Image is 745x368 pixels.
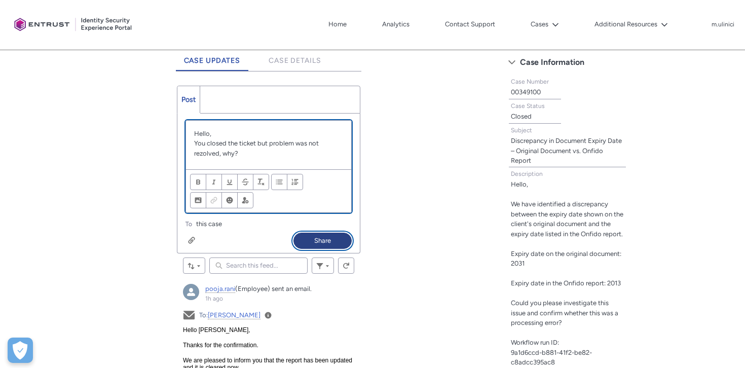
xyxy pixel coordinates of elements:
[183,284,199,300] img: External User - pooja.rani (null)
[271,174,303,190] ul: Align text
[194,129,344,139] p: Hello,
[194,138,344,158] p: You closed the ticket but problem was not rezolved, why?
[199,311,260,319] span: To:
[205,285,235,293] a: pooja.rani
[511,180,623,366] lightning-formatted-text: Hello, We have identified a discrepancy between the expiry date shown on the client's original do...
[326,17,349,32] a: Home
[235,285,312,292] span: (Employee) sent an email.
[503,54,631,70] button: Case Information
[293,233,352,249] button: Share
[237,174,253,190] button: Strikethrough
[511,170,543,177] span: Description
[511,137,622,164] lightning-formatted-text: Discrepancy in Document Expiry Date – Original Document vs. Onfido Report
[511,127,532,134] span: Subject
[592,17,670,32] button: Additional Resources
[511,102,545,109] span: Case Status
[209,257,308,274] input: Search this feed...
[185,220,192,228] span: To
[711,19,735,29] button: User Profile m.ulinici
[181,95,196,104] span: Post
[190,174,206,190] button: Bold
[206,174,222,190] button: Italic
[177,86,361,254] div: Chatter Publisher
[442,17,498,32] a: Contact Support
[221,192,238,208] button: Insert Emoji
[528,17,562,32] button: Cases
[190,192,253,208] ul: Insert content
[237,192,253,208] button: @Mention people and groups
[287,174,303,190] button: Numbered List
[221,174,238,190] button: Underline
[8,338,33,363] div: Cookie Preferences
[511,78,549,85] span: Case Number
[511,88,541,96] lightning-formatted-text: 00349100
[205,295,223,302] a: 1h ago
[183,284,199,300] div: pooja.rani
[8,338,33,363] button: Open Preferences
[271,174,287,190] button: Bulleted List
[698,321,745,368] iframe: Qualified Messenger
[511,113,532,120] lightning-formatted-text: Closed
[190,174,269,190] ul: Format text
[176,43,249,71] a: Case Updates
[265,312,272,319] a: View Details
[712,21,734,28] p: m.ulinici
[380,17,412,32] a: Analytics, opens in new tab
[206,192,222,208] button: Link
[177,86,200,113] a: Post
[208,311,260,319] a: [PERSON_NAME]
[184,56,241,65] span: Case Updates
[269,56,321,65] span: Case Details
[253,174,269,190] button: Remove Formatting
[338,257,354,274] button: Refresh this feed
[190,192,206,208] button: Image
[260,43,329,71] a: Case Details
[196,219,222,229] span: this case
[520,55,584,70] span: Case Information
